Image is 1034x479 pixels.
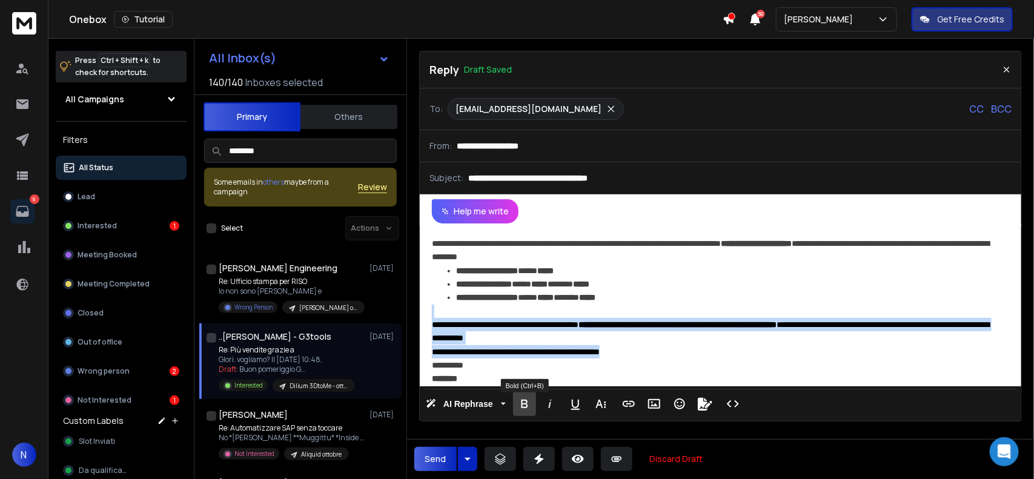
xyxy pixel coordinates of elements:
p: Wrong person [78,366,130,376]
p: CC [969,102,984,116]
button: Others [300,104,397,130]
p: Not Interested [234,449,274,458]
h3: Custom Labels [63,415,124,427]
p: Draft Saved [464,64,512,76]
a: 6 [10,199,35,223]
button: Lead [56,185,187,209]
span: AI Rephrase [441,399,495,409]
button: All Status [56,156,187,180]
div: 1 [170,221,179,231]
span: Ctrl + Shift + k [99,53,150,67]
button: Emoticons [668,392,691,416]
p: Glori. vogliamo? Il [DATE] 10:48, [219,355,355,365]
p: Interested [78,221,117,231]
p: Out of office [78,337,122,347]
div: Onebox [69,11,723,28]
div: 2 [170,366,179,376]
button: Send [414,447,457,471]
p: To: [429,103,443,115]
button: Not Interested1 [56,388,187,412]
p: Get Free Credits [937,13,1004,25]
p: No *[PERSON_NAME] **Muggittu* *Inside Sales [219,433,364,443]
p: [PERSON_NAME] [784,13,858,25]
div: 1 [170,395,179,405]
button: N [12,443,36,467]
p: From: [429,140,452,152]
button: Get Free Credits [912,7,1013,31]
button: Discard Draft [640,447,712,471]
h1: [PERSON_NAME] Engineering [219,262,337,274]
p: [DATE] [370,263,397,273]
button: Out of office [56,330,187,354]
h3: Inboxes selected [245,75,323,90]
p: Meeting Completed [78,279,150,289]
button: Review [358,181,387,193]
button: Code View [721,392,744,416]
button: Closed [56,301,187,325]
label: Select [221,223,243,233]
button: AI Rephrase [423,392,508,416]
p: Interested [234,381,263,390]
div: Some emails in maybe from a campaign [214,177,358,197]
span: 50 [757,10,765,18]
button: Interested1 [56,214,187,238]
h1: ..[PERSON_NAME] - G3tools [219,331,331,343]
button: Tutorial [114,11,173,28]
p: All Status [79,163,113,173]
span: Draft: [219,364,238,374]
button: Insert Link (Ctrl+K) [617,392,640,416]
p: Reply [429,61,459,78]
p: Re: Automatizzare SAP senza toccare [219,423,364,433]
p: [PERSON_NAME] ottobre [299,303,357,312]
span: Buon pomeriggio G ... [239,364,306,374]
p: Not Interested [78,395,131,405]
p: Re: Più vendite grazie a [219,345,355,355]
span: 140 / 140 [209,75,243,90]
h1: [PERSON_NAME] [219,409,288,421]
p: BCC [991,102,1012,116]
p: Press to check for shortcuts. [75,55,161,79]
button: Slot Inviati [56,429,187,454]
p: Wrong Person [234,303,273,312]
div: Bold (Ctrl+B) [501,379,549,392]
button: Primary [204,102,300,131]
button: Meeting Completed [56,272,187,296]
span: Da qualificare [79,466,130,475]
p: [EMAIL_ADDRESS][DOMAIN_NAME] [456,103,602,115]
h1: All Campaigns [65,93,124,105]
p: [DATE] [370,410,397,420]
p: Io non sono [PERSON_NAME] e [219,286,364,296]
button: Signature [694,392,717,416]
button: Meeting Booked [56,243,187,267]
button: Help me write [432,199,519,223]
h3: Filters [56,131,187,148]
p: Dilium 3DtoMe - ottobre [290,382,348,391]
button: Wrong person2 [56,359,187,383]
p: Lead [78,192,95,202]
h1: All Inbox(s) [209,52,276,64]
p: Closed [78,308,104,318]
p: Meeting Booked [78,250,137,260]
p: [DATE] [370,332,397,342]
div: Open Intercom Messenger [990,437,1019,466]
button: All Inbox(s) [199,46,399,70]
p: Subject: [429,172,463,184]
span: Slot Inviati [79,437,115,446]
p: Re: Ufficio stampa per RISO [219,277,364,286]
p: 6 [30,194,39,204]
span: others [263,177,284,187]
p: Aliquid ottobre [301,450,342,459]
button: All Campaigns [56,87,187,111]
